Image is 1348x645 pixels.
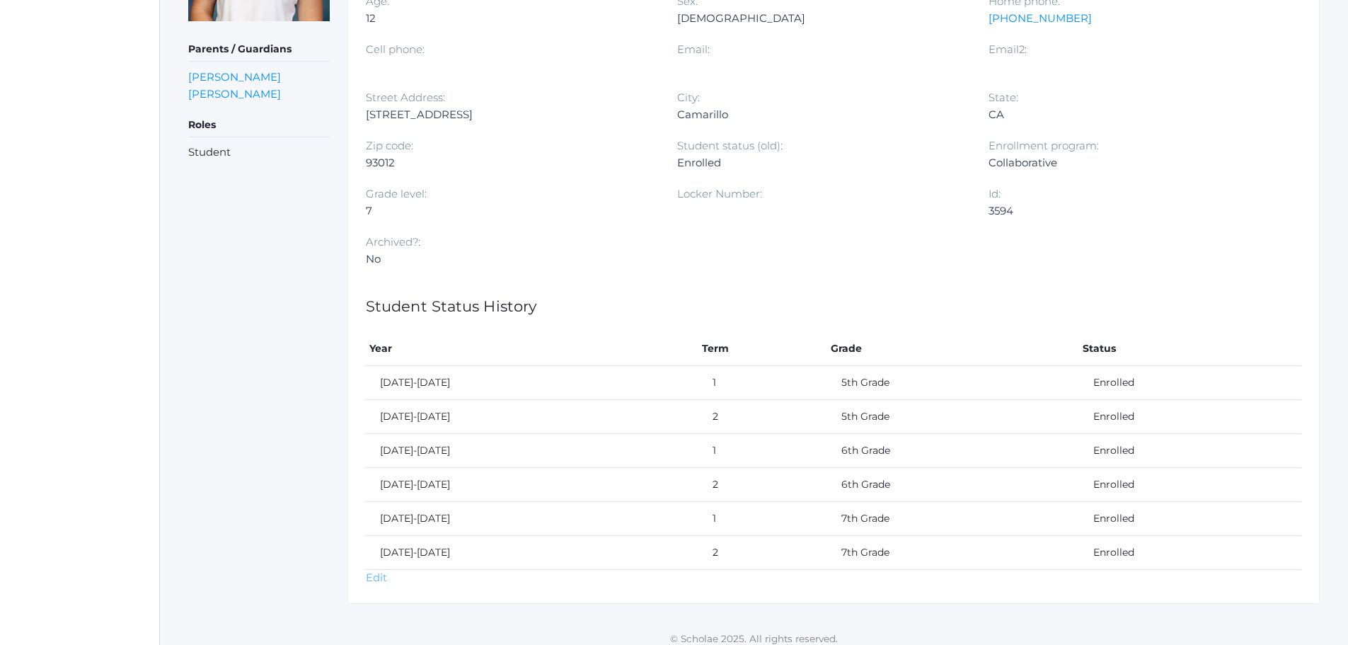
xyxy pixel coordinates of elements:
[366,365,698,399] td: [DATE]-[DATE]
[366,332,698,366] th: Year
[827,501,1079,535] td: 7th Grade
[366,251,656,268] div: No
[366,10,656,27] div: 12
[1079,501,1301,535] td: Enrolled
[677,10,967,27] div: [DEMOGRAPHIC_DATA]
[698,365,827,399] td: 1
[827,365,1079,399] td: 5th Grade
[366,535,698,569] td: [DATE]-[DATE]
[677,91,700,104] label: City:
[989,139,1099,152] label: Enrollment program:
[677,154,967,171] div: Enrolled
[366,235,420,249] label: Archived?:
[698,433,827,467] td: 1
[989,91,1018,104] label: State:
[366,106,656,123] div: [STREET_ADDRESS]
[677,139,783,152] label: Student status (old):
[366,433,698,467] td: [DATE]-[DATE]
[1079,433,1301,467] td: Enrolled
[827,467,1079,501] td: 6th Grade
[366,202,656,219] div: 7
[677,106,967,123] div: Camarillo
[1079,467,1301,501] td: Enrolled
[989,42,1027,56] label: Email2:
[827,433,1079,467] td: 6th Grade
[188,113,330,137] h5: Roles
[366,571,387,584] a: Edit
[698,501,827,535] td: 1
[989,106,1279,123] div: CA
[1079,535,1301,569] td: Enrolled
[677,187,762,200] label: Locker Number:
[366,187,427,200] label: Grade level:
[698,467,827,501] td: 2
[989,187,1001,200] label: Id:
[188,87,281,101] a: [PERSON_NAME]
[1079,365,1301,399] td: Enrolled
[188,144,330,161] li: Student
[698,399,827,433] td: 2
[677,42,710,56] label: Email:
[366,139,413,152] label: Zip code:
[827,399,1079,433] td: 5th Grade
[366,154,656,171] div: 93012
[827,535,1079,569] td: 7th Grade
[1079,332,1301,366] th: Status
[698,332,827,366] th: Term
[1079,399,1301,433] td: Enrolled
[366,399,698,433] td: [DATE]-[DATE]
[188,70,281,84] a: [PERSON_NAME]
[366,42,425,56] label: Cell phone:
[989,154,1279,171] div: Collaborative
[366,467,698,501] td: [DATE]-[DATE]
[188,38,330,62] h5: Parents / Guardians
[698,535,827,569] td: 2
[366,298,1301,314] h1: Student Status History
[989,11,1092,25] a: [PHONE_NUMBER]
[366,91,445,104] label: Street Address:
[366,501,698,535] td: [DATE]-[DATE]
[827,332,1079,366] th: Grade
[989,202,1279,219] div: 3594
